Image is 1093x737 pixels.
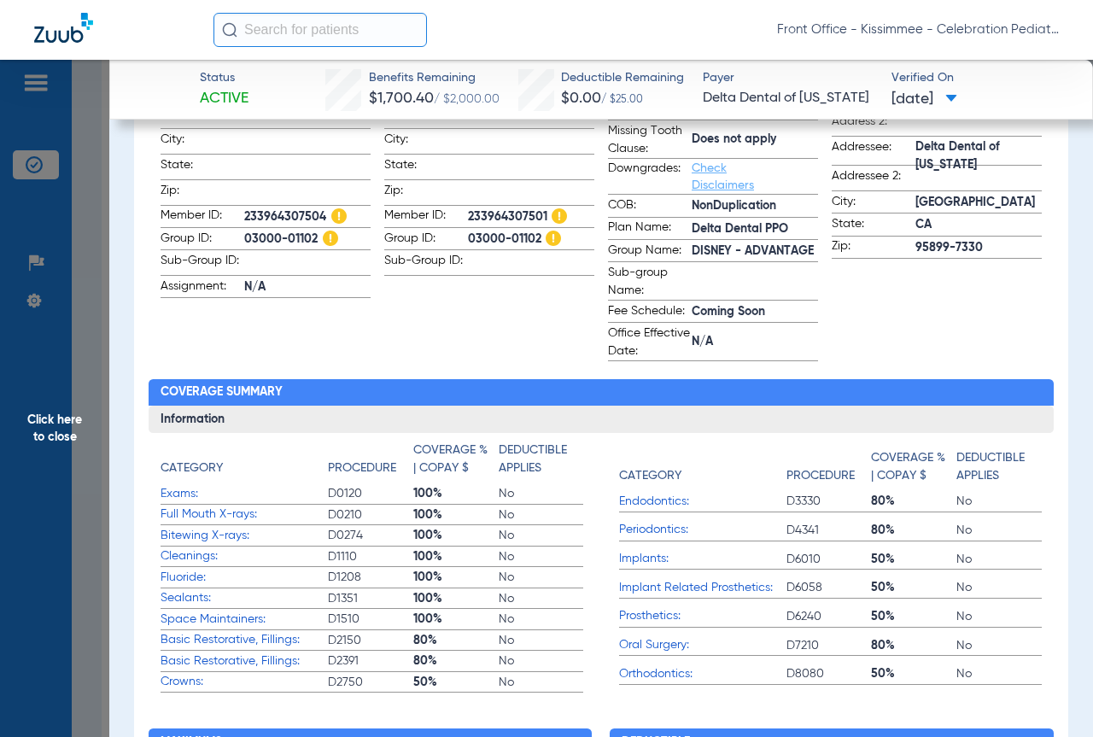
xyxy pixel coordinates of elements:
[328,611,413,628] span: D1510
[161,569,328,587] span: Fluoride:
[786,579,872,596] span: D6058
[915,147,1042,165] span: Delta Dental of [US_STATE]
[222,22,237,38] img: Search Icon
[328,548,413,565] span: D1110
[161,611,328,629] span: Space Maintainers:
[561,69,684,87] span: Deductible Remaining
[161,207,244,227] span: Member ID:
[552,208,567,224] img: Hazard
[161,589,328,607] span: Sealants:
[608,122,692,158] span: Missing Tooth Clause:
[413,674,499,691] span: 50%
[161,547,328,565] span: Cleanings:
[786,522,872,539] span: D4341
[328,485,413,502] span: D0120
[871,608,956,625] span: 50%
[956,442,1042,491] app-breakdown-title: Deductible Applies
[871,493,956,510] span: 80%
[413,611,499,628] span: 100%
[786,608,872,625] span: D6240
[546,231,561,246] img: Hazard
[499,485,584,502] span: No
[692,220,818,238] span: Delta Dental PPO
[328,459,396,477] h4: Procedure
[161,631,328,649] span: Basic Restorative, Fillings:
[328,442,413,483] app-breakdown-title: Procedure
[161,673,328,691] span: Crowns:
[328,674,413,691] span: D2750
[413,569,499,586] span: 100%
[499,674,584,691] span: No
[384,230,468,250] span: Group ID:
[956,449,1032,485] h4: Deductible Applies
[213,13,427,47] input: Search for patients
[413,527,499,544] span: 100%
[891,69,1065,87] span: Verified On
[499,442,584,483] app-breakdown-title: Deductible Applies
[692,303,818,321] span: Coming Soon
[244,278,371,296] span: N/A
[369,91,434,106] span: $1,700.40
[619,442,786,491] app-breakdown-title: Category
[608,196,692,217] span: COB:
[161,527,328,545] span: Bitewing X-rays:
[328,652,413,670] span: D2391
[413,506,499,524] span: 100%
[161,652,328,670] span: Basic Restorative, Fillings:
[832,193,915,213] span: City:
[161,506,328,524] span: Full Mouth X-rays:
[499,527,584,544] span: No
[499,611,584,628] span: No
[956,493,1042,510] span: No
[608,264,692,300] span: Sub-group Name:
[601,95,643,105] span: / $25.00
[619,521,786,539] span: Periodontics:
[956,608,1042,625] span: No
[161,278,244,298] span: Assignment:
[619,493,786,511] span: Endodontics:
[832,215,915,236] span: State:
[413,590,499,607] span: 100%
[891,89,957,110] span: [DATE]
[328,527,413,544] span: D0274
[619,550,786,568] span: Implants:
[499,548,584,565] span: No
[434,93,500,105] span: / $2,000.00
[619,467,681,485] h4: Category
[161,459,223,477] h4: Category
[608,160,692,194] span: Downgrades:
[871,449,947,485] h4: Coverage % | Copay $
[323,231,338,246] img: Hazard
[328,569,413,586] span: D1208
[832,167,915,190] span: Addressee 2:
[413,632,499,649] span: 80%
[692,243,818,260] span: DISNEY - ADVANTAGE
[161,230,244,250] span: Group ID:
[149,379,1053,407] h2: Coverage Summary
[384,252,468,275] span: Sub-Group ID:
[619,607,786,625] span: Prosthetics:
[328,632,413,649] span: D2150
[499,442,575,477] h4: Deductible Applies
[413,442,489,477] h4: Coverage % | Copay $
[384,131,468,154] span: City:
[703,69,876,87] span: Payer
[200,69,248,87] span: Status
[561,91,601,106] span: $0.00
[786,493,872,510] span: D3330
[786,665,872,682] span: D8080
[161,485,328,503] span: Exams:
[413,652,499,670] span: 80%
[328,506,413,524] span: D0210
[692,162,754,191] a: Check Disclaimers
[384,207,468,227] span: Member ID:
[871,665,956,682] span: 50%
[244,208,371,226] span: 233964307504
[915,216,1042,234] span: CA
[328,590,413,607] span: D1351
[468,231,594,249] span: 03000-01102
[703,88,876,109] span: Delta Dental of [US_STATE]
[956,637,1042,654] span: No
[161,442,328,483] app-breakdown-title: Category
[200,88,248,109] span: Active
